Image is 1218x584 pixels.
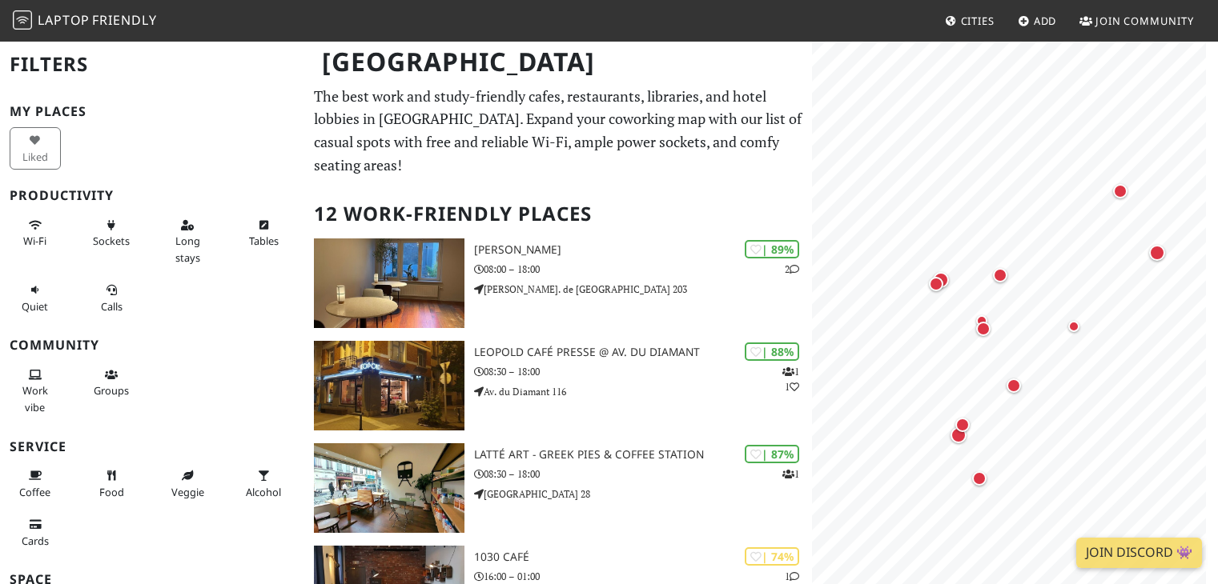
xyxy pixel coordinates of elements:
img: LaptopFriendly [13,10,32,30]
span: Join Community [1095,14,1194,28]
p: 1 [785,569,799,584]
p: [PERSON_NAME]. de [GEOGRAPHIC_DATA] 203 [474,282,813,297]
div: Map marker [1064,317,1083,336]
p: 16:00 – 01:00 [474,569,813,584]
a: Jackie | 89% 2 [PERSON_NAME] 08:00 – 18:00 [PERSON_NAME]. de [GEOGRAPHIC_DATA] 203 [304,238,812,328]
span: Friendly [92,11,156,29]
h3: Community [10,338,295,353]
span: Work-friendly tables [249,234,279,248]
button: Cards [10,511,61,554]
span: Credit cards [22,534,49,548]
div: | 87% [745,445,799,463]
a: LaptopFriendly LaptopFriendly [13,7,157,35]
span: Coffee [19,485,50,499]
a: Leopold Café Presse @ Av. du Diamant | 88% 11 Leopold Café Presse @ Av. du Diamant 08:30 – 18:00 ... [304,341,812,430]
button: Work vibe [10,362,61,420]
button: Quiet [10,277,61,319]
div: Map marker [1110,181,1131,202]
span: Group tables [94,383,129,398]
h2: Filters [10,40,295,89]
h3: Service [10,439,295,454]
p: 2 [785,262,799,277]
img: Jackie [314,238,464,328]
a: Cities [939,6,1001,35]
span: Long stays [175,234,200,264]
h3: 1030 Café [474,550,813,564]
button: Long stays [162,212,213,270]
span: People working [22,383,48,414]
button: Coffee [10,462,61,505]
div: Map marker [947,424,970,446]
div: | 74% [745,547,799,566]
span: Stable Wi-Fi [23,234,46,248]
h3: Leopold Café Presse @ Av. du Diamant [474,346,813,359]
a: Join Community [1073,6,1200,35]
div: | 89% [745,240,799,258]
a: Join Discord 👾 [1076,538,1202,568]
p: [GEOGRAPHIC_DATA] 28 [474,486,813,502]
span: Alcohol [246,485,281,499]
button: Calls [86,277,137,319]
span: Veggie [171,485,204,499]
h3: My Places [10,104,295,119]
button: Sockets [86,212,137,254]
button: Food [86,462,137,505]
div: Map marker [990,265,1011,286]
p: 08:00 – 18:00 [474,262,813,277]
span: Power sockets [93,234,130,248]
h3: Latté Art - Greek Pies & Coffee Station [474,448,813,462]
p: 1 1 [782,364,799,394]
h2: 12 Work-Friendly Places [314,190,802,238]
button: Alcohol [238,462,289,505]
div: Map marker [972,311,991,330]
div: Map marker [926,274,947,294]
h1: [GEOGRAPHIC_DATA] [309,40,809,84]
p: The best work and study-friendly cafes, restaurants, libraries, and hotel lobbies in [GEOGRAPHIC_... [314,85,802,177]
img: Leopold Café Presse @ Av. du Diamant [314,341,464,430]
h3: [PERSON_NAME] [474,243,813,257]
span: Food [99,485,124,499]
p: Av. du Diamant 116 [474,384,813,399]
div: Map marker [952,414,973,435]
p: 1 [782,466,799,482]
span: Video/audio calls [101,299,123,314]
div: Map marker [973,318,994,339]
a: Add [1011,6,1063,35]
div: Map marker [930,269,952,291]
span: Quiet [22,299,48,314]
img: Latté Art - Greek Pies & Coffee Station [314,443,464,533]
a: Latté Art - Greek Pies & Coffee Station | 87% 1 Latté Art - Greek Pies & Coffee Station 08:30 – 1... [304,443,812,533]
p: 08:30 – 18:00 [474,466,813,482]
button: Wi-Fi [10,212,61,254]
span: Cities [961,14,995,28]
div: Map marker [1003,375,1024,396]
div: Map marker [1146,242,1168,264]
button: Groups [86,362,137,404]
h3: Productivity [10,188,295,203]
div: | 88% [745,342,799,361]
p: 08:30 – 18:00 [474,364,813,379]
div: Map marker [969,468,990,489]
button: Veggie [162,462,213,505]
span: Laptop [38,11,90,29]
button: Tables [238,212,289,254]
span: Add [1034,14,1057,28]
